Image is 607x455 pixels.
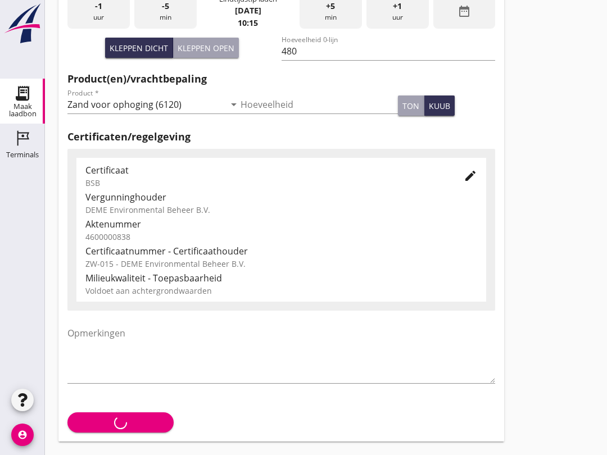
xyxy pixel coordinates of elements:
[178,42,234,54] div: Kleppen open
[402,100,419,112] div: ton
[67,71,495,87] h2: Product(en)/vrachtbepaling
[85,204,477,216] div: DEME Environmental Beheer B.V.
[85,217,477,231] div: Aktenummer
[398,95,424,116] button: ton
[67,129,495,144] h2: Certificaten/regelgeving
[235,5,261,16] strong: [DATE]
[67,324,495,383] textarea: Opmerkingen
[85,285,477,297] div: Voldoet aan achtergrondwaarden
[11,424,34,446] i: account_circle
[110,42,168,54] div: Kleppen dicht
[85,231,477,243] div: 4600000838
[6,151,39,158] div: Terminals
[2,3,43,44] img: logo-small.a267ee39.svg
[85,244,477,258] div: Certificaatnummer - Certificaathouder
[282,42,496,60] input: Hoeveelheid 0-lijn
[85,190,477,204] div: Vergunninghouder
[85,163,446,177] div: Certificaat
[227,98,241,111] i: arrow_drop_down
[429,100,450,112] div: kuub
[457,4,471,18] i: date_range
[241,95,398,113] input: Hoeveelheid
[105,38,173,58] button: Kleppen dicht
[85,258,477,270] div: ZW-015 - DEME Environmental Beheer B.V.
[85,177,446,189] div: BSB
[424,95,455,116] button: kuub
[173,38,239,58] button: Kleppen open
[238,17,258,28] strong: 10:15
[67,95,225,113] input: Product *
[464,169,477,183] i: edit
[85,271,477,285] div: Milieukwaliteit - Toepasbaarheid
